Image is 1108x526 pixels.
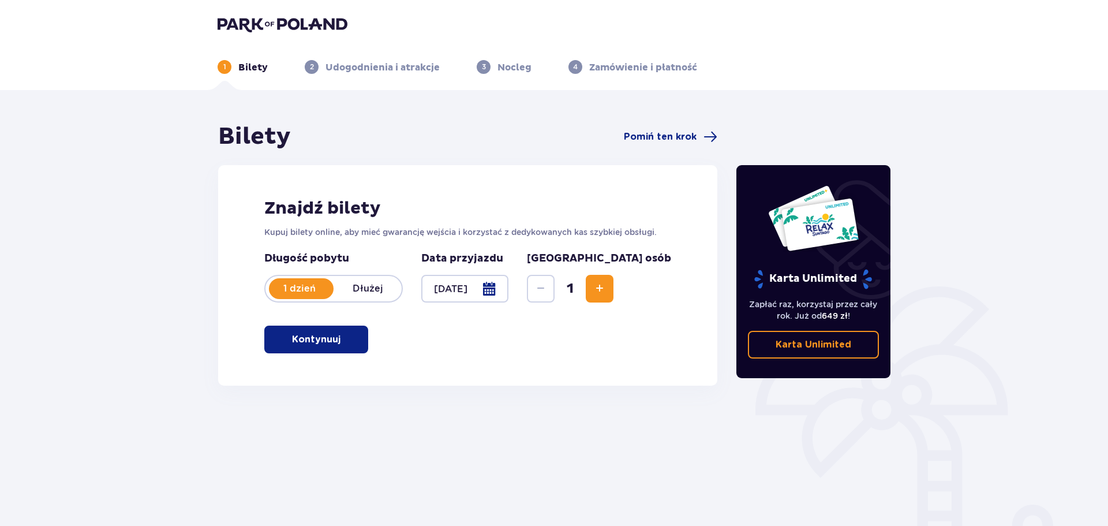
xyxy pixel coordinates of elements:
[624,130,717,144] a: Pomiń ten krok
[482,62,486,72] p: 3
[748,331,879,359] a: Karta Unlimited
[586,275,613,303] button: Zwiększ
[264,197,671,219] h2: Znajdź bilety
[624,130,697,143] span: Pomiń ten krok
[568,60,697,74] div: 4Zamówienie i płatność
[768,185,859,252] img: Dwie karty całoroczne do Suntago z napisem 'UNLIMITED RELAX', na białym tle z tropikalnymi liśćmi...
[218,122,291,151] h1: Bilety
[497,61,531,74] p: Nocleg
[334,282,402,295] p: Dłużej
[822,311,848,320] span: 649 zł
[305,60,440,74] div: 2Udogodnienia i atrakcje
[238,61,268,74] p: Bilety
[292,333,340,346] p: Kontynuuj
[527,275,555,303] button: Zmniejsz
[264,252,403,266] p: Długość pobytu
[264,326,368,353] button: Kontynuuj
[589,61,697,74] p: Zamówienie i płatność
[310,62,314,72] p: 2
[421,252,503,266] p: Data przyjazdu
[527,252,671,266] p: [GEOGRAPHIC_DATA] osób
[753,269,873,289] p: Karta Unlimited
[573,62,578,72] p: 4
[223,62,226,72] p: 1
[557,280,583,297] span: 1
[265,282,334,295] p: 1 dzień
[218,16,347,32] img: Park of Poland logo
[748,299,879,322] p: Zapłać raz, korzystaj przez cały rok. Już od !
[477,60,531,74] div: 3Nocleg
[218,60,268,74] div: 1Bilety
[264,226,671,238] p: Kupuj bilety online, aby mieć gwarancję wejścia i korzystać z dedykowanych kas szybkiej obsługi.
[776,338,851,351] p: Karta Unlimited
[325,61,440,74] p: Udogodnienia i atrakcje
